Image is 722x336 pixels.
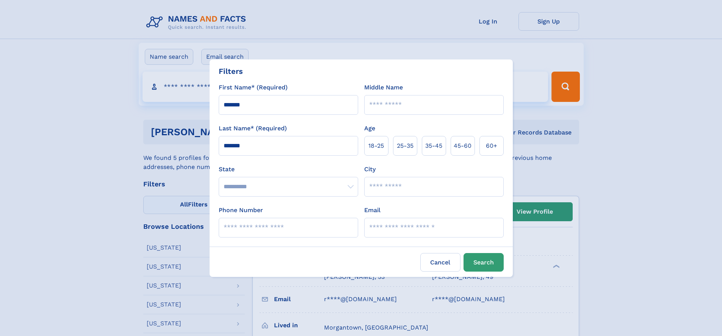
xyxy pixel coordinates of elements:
label: Phone Number [219,206,263,215]
span: 60+ [486,141,497,150]
span: 35‑45 [425,141,442,150]
span: 45‑60 [454,141,471,150]
label: City [364,165,376,174]
label: Email [364,206,381,215]
label: First Name* (Required) [219,83,288,92]
span: 18‑25 [368,141,384,150]
button: Search [464,253,504,272]
label: Age [364,124,375,133]
label: Cancel [420,253,460,272]
label: Last Name* (Required) [219,124,287,133]
span: 25‑35 [397,141,413,150]
div: Filters [219,66,243,77]
label: Middle Name [364,83,403,92]
label: State [219,165,358,174]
